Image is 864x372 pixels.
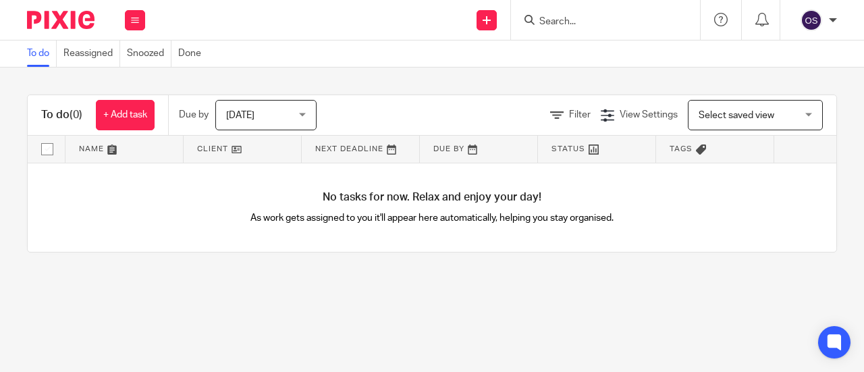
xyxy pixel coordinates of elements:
img: Pixie [27,11,94,29]
input: Search [538,16,659,28]
a: + Add task [96,100,155,130]
span: View Settings [620,110,678,119]
p: As work gets assigned to you it'll appear here automatically, helping you stay organised. [230,211,634,225]
span: Filter [569,110,591,119]
span: [DATE] [226,111,254,120]
span: (0) [70,109,82,120]
h4: No tasks for now. Relax and enjoy your day! [28,190,836,205]
a: Done [178,41,208,67]
h1: To do [41,108,82,122]
span: Tags [670,145,693,153]
a: Snoozed [127,41,171,67]
a: Reassigned [63,41,120,67]
a: To do [27,41,57,67]
img: svg%3E [801,9,822,31]
p: Due by [179,108,209,122]
span: Select saved view [699,111,774,120]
